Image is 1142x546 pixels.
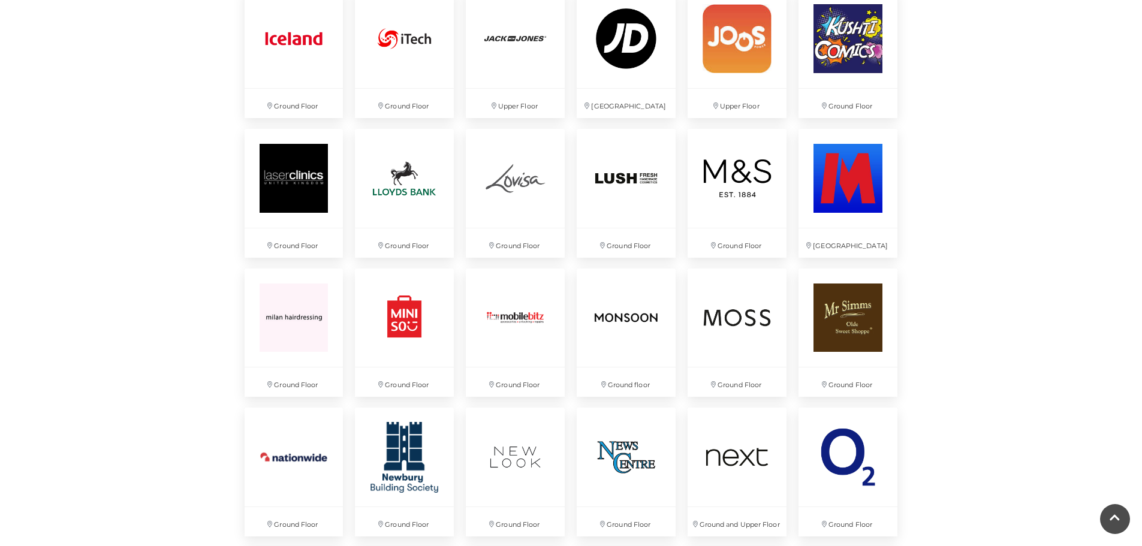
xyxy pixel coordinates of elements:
p: Ground Floor [245,89,343,118]
a: Ground Floor [349,123,460,264]
a: Laser Clinic Ground Floor [239,123,349,264]
p: Ground and Upper Floor [688,507,787,536]
p: Ground Floor [688,367,787,397]
a: Ground Floor [349,263,460,403]
p: Ground Floor [799,507,897,536]
p: Upper Floor [688,89,787,118]
a: Ground Floor [682,263,793,403]
p: Ground Floor [355,507,454,536]
p: Ground Floor [245,228,343,258]
a: Ground Floor [793,402,903,542]
p: [GEOGRAPHIC_DATA] [799,228,897,258]
p: Ground Floor [799,89,897,118]
a: Ground Floor [571,402,682,542]
p: Ground Floor [245,367,343,397]
p: Ground floor [577,367,676,397]
a: Ground Floor [460,123,571,264]
img: Laser Clinic [245,129,343,228]
a: Ground and Upper Floor [682,402,793,542]
a: Ground Floor [349,402,460,542]
p: Ground Floor [466,228,565,258]
p: Ground Floor [466,367,565,397]
a: Ground floor [571,263,682,403]
p: Ground Floor [355,228,454,258]
p: Ground Floor [355,89,454,118]
p: Ground Floor [245,507,343,536]
a: Ground Floor [460,402,571,542]
p: [GEOGRAPHIC_DATA] [577,89,676,118]
a: Ground Floor [793,263,903,403]
a: Ground Floor [239,402,349,542]
a: Ground Floor [460,263,571,403]
p: Ground Floor [355,367,454,397]
p: Ground Floor [688,228,787,258]
p: Upper Floor [466,89,565,118]
a: Ground Floor [239,263,349,403]
a: Ground Floor [682,123,793,264]
a: Ground Floor [571,123,682,264]
p: Ground Floor [577,228,676,258]
a: [GEOGRAPHIC_DATA] [793,123,903,264]
p: Ground Floor [577,507,676,536]
p: Ground Floor [466,507,565,536]
p: Ground Floor [799,367,897,397]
